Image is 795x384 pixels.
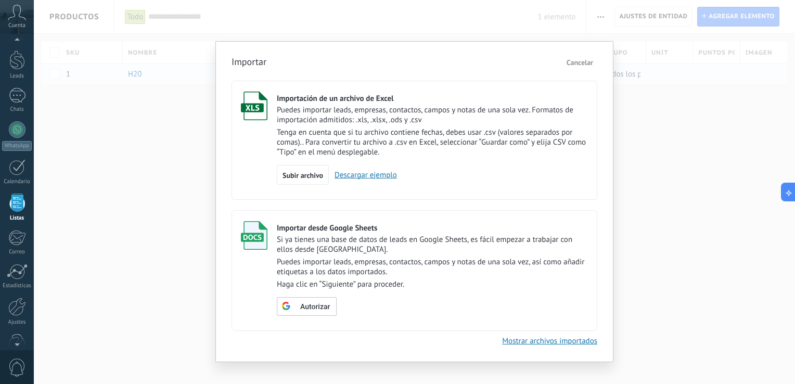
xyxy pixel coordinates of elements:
[2,73,32,80] div: Leads
[277,279,588,289] p: Haga clic en “Siguiente” para proceder.
[2,178,32,185] div: Calendario
[502,336,597,346] a: Mostrar archivos importados
[329,170,397,180] a: Descargar ejemplo
[2,249,32,255] div: Correo
[277,105,588,125] p: Puedes importar leads, empresas, contactos, campos y notas de una sola vez. Formatos de importaci...
[277,127,588,157] p: Tenga en cuenta que si tu archivo contiene fechas, debes usar .csv (valores separados por comas)....
[2,106,32,113] div: Chats
[277,94,588,104] div: Importación de un archivo de Excel
[2,283,32,289] div: Estadísticas
[300,303,330,311] span: Autorizar
[283,172,323,179] span: Subir archivo
[2,215,32,222] div: Listas
[8,22,25,29] span: Cuenta
[232,56,266,70] h3: Importar
[567,58,593,67] span: Cancelar
[2,319,32,326] div: Ajustes
[2,141,32,151] div: WhatsApp
[277,235,588,254] p: Si ya tienes una base de datos de leads en Google Sheets, es fácil empezar a trabajar con ellos d...
[277,223,588,233] div: Importar desde Google Sheets
[562,55,597,70] button: Cancelar
[277,257,588,277] p: Puedes importar leads, empresas, contactos, campos y notas de una sola vez, así como añadir etiqu...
